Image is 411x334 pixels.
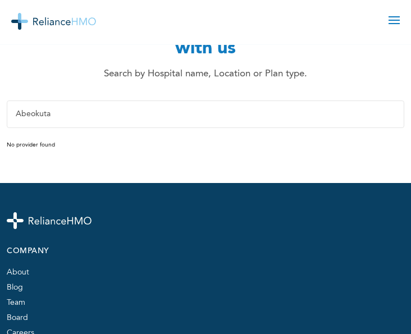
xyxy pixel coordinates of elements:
[7,141,404,148] p: No provider found
[7,268,29,276] a: About
[7,283,23,291] a: blog
[7,314,28,322] a: board
[7,67,404,81] p: Search by Hospital name, Location or Plan type.
[7,299,25,306] a: team
[7,246,404,256] p: company
[7,100,404,128] input: Enter Hospital name, location or plan type...
[11,13,96,30] img: Reliance HMO's Logo
[7,212,92,229] img: logo-white.svg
